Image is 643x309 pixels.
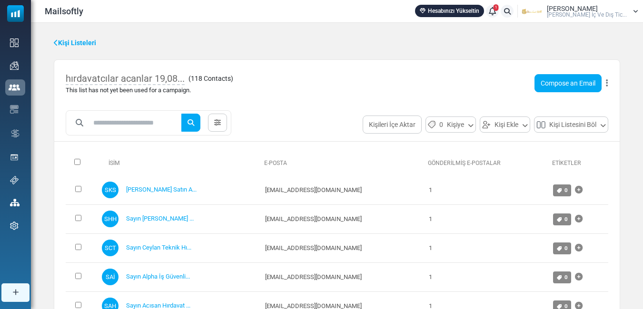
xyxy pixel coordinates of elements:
span: ( ) [188,74,233,84]
a: Sayın Acısan Hırdavat ... [126,302,190,309]
div: This list has not yet been used for a campaign. [66,86,233,95]
img: workflow.svg [10,128,20,139]
img: contacts-icon-active.svg [9,84,20,91]
button: 0Kişiye [425,116,476,133]
td: [EMAIL_ADDRESS][DOMAIN_NAME] [260,262,424,291]
span: 0 [564,274,568,280]
img: email-templates-icon.svg [10,105,19,114]
td: 1 [424,204,548,233]
a: Kişi Listeleri [54,38,96,48]
td: [EMAIL_ADDRESS][DOMAIN_NAME] [260,233,424,262]
a: Sayın Alpha İş Güvenli... [126,273,190,280]
a: 0 [553,184,571,196]
img: support-icon.svg [10,176,19,184]
img: landing_pages.svg [10,153,19,162]
a: 0 [553,213,571,225]
a: 0 [553,271,571,283]
td: [EMAIL_ADDRESS][DOMAIN_NAME] [260,176,424,205]
img: dashboard-icon.svg [10,39,19,47]
a: Etiket Ekle [575,181,583,200]
span: SKS [102,182,119,198]
a: 1 [486,5,499,18]
a: Etiket Ekle [575,239,583,258]
img: User Logo [521,4,544,19]
span: 0 [439,119,443,130]
span: 0 [564,245,568,251]
span: SHH [102,211,119,227]
img: mailsoftly_icon_blue_white.svg [7,5,24,22]
a: Hesabınızı Yükseltin [415,5,484,17]
span: [PERSON_NAME] [547,5,598,12]
span: Mailsoftly [45,5,83,18]
td: [EMAIL_ADDRESS][DOMAIN_NAME] [260,204,424,233]
a: Etiket Ekle [575,268,583,287]
a: User Logo [PERSON_NAME] [PERSON_NAME] İç Ve Dış Tic... [521,4,638,19]
span: 0 [564,187,568,193]
td: 1 [424,233,548,262]
button: Kişileri İçe Aktar [363,116,422,134]
span: 1 [494,4,499,11]
a: E-Posta [264,160,287,166]
a: Compose an Email [534,74,602,92]
img: campaigns-icon.png [10,61,19,70]
a: Gönderilmiş E-Postalar [428,160,501,166]
img: settings-icon.svg [10,222,19,230]
a: Etiket Ekle [575,210,583,229]
span: [PERSON_NAME] İç Ve Dış Tic... [547,12,627,18]
a: İsim [101,160,120,166]
td: 1 [424,262,548,291]
span: hırdavatcılar acanlar 19,08... [66,73,185,85]
button: Kişi Listesini Böl [534,116,608,133]
span: 0 [564,216,568,222]
button: Kişi Ekle [480,116,530,133]
span: SAİ [102,269,119,285]
a: Etiketler [552,160,581,166]
a: 0 [553,242,571,254]
a: [PERSON_NAME] Satın A... [126,186,197,193]
td: 1 [424,176,548,205]
span: 118 Contacts [191,75,231,82]
a: Sayın Ceylan Teknik Hı... [126,244,191,251]
a: Sayın [PERSON_NAME] ... [126,215,194,222]
span: SCT [102,240,119,256]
